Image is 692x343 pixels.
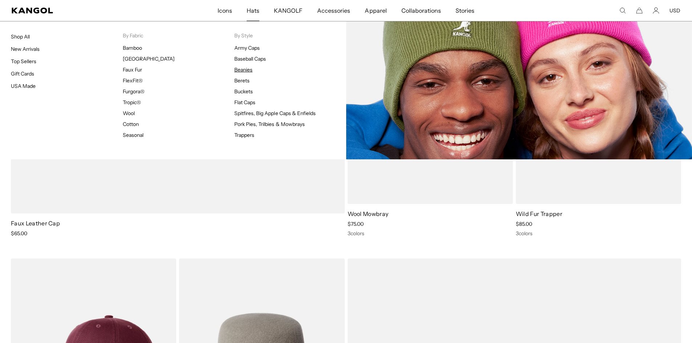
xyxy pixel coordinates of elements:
a: Faux Fur [123,66,142,73]
a: USA Made [11,83,36,89]
a: Beanies [234,66,252,73]
a: Buckets [234,88,253,95]
p: By Fabric [123,32,235,39]
a: Furgora® [123,88,145,95]
a: Wool [123,110,135,117]
a: Tropic® [123,99,141,106]
a: Berets [234,77,250,84]
a: Wool Mowbray [348,210,389,217]
a: New Arrivals [11,46,40,52]
a: Faux Leather Cap [11,220,60,227]
a: Gift Cards [11,70,34,77]
button: USD [669,7,680,14]
summary: Search here [619,7,626,14]
a: Bamboo [123,45,142,51]
a: Top Sellers [11,58,36,65]
a: Kangol [12,8,144,13]
button: Cart [636,7,643,14]
a: Account [653,7,659,14]
a: Flat Caps [234,99,255,106]
a: Pork Pies, Trilbies & Mowbrays [234,121,305,127]
div: 3 colors [348,230,513,237]
a: FlexFit® [123,77,143,84]
a: Spitfires, Big Apple Caps & Enfields [234,110,316,117]
a: Cotton [123,121,139,127]
a: Wild Fur Trapper [516,210,562,217]
a: Army Caps [234,45,260,51]
a: Shop All [11,33,30,40]
span: $75.00 [348,221,364,227]
div: 3 colors [516,230,681,237]
span: $85.00 [516,221,532,227]
a: Baseball Caps [234,56,266,62]
a: [GEOGRAPHIC_DATA] [123,56,175,62]
a: Seasonal [123,132,143,138]
p: By Style [234,32,346,39]
a: Trappers [234,132,254,138]
span: $65.00 [11,230,27,237]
